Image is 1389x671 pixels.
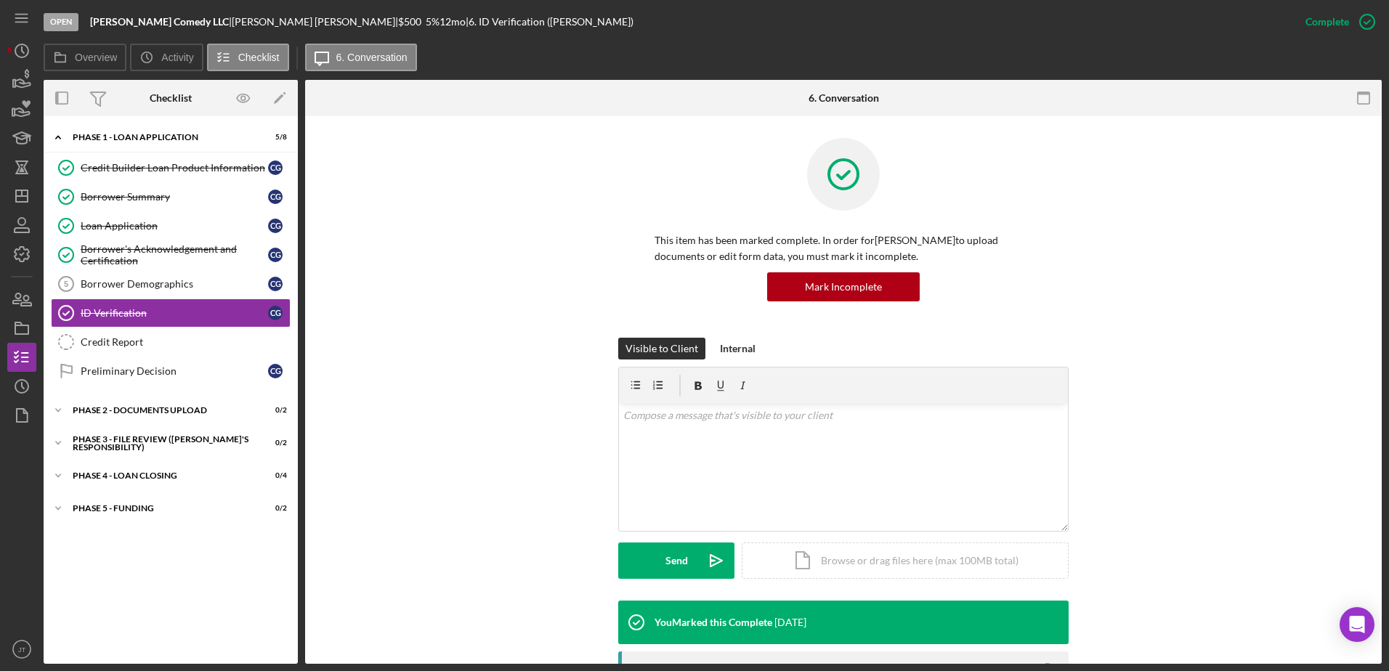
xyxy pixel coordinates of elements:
[73,471,251,480] div: PHASE 4 - LOAN CLOSING
[51,357,291,386] a: Preliminary DecisionCG
[618,338,705,359] button: Visible to Client
[51,269,291,298] a: 5Borrower DemographicsCG
[268,190,283,204] div: C G
[336,52,408,63] label: 6. Conversation
[232,16,398,28] div: [PERSON_NAME] [PERSON_NAME] |
[73,133,251,142] div: Phase 1 - Loan Application
[150,92,192,104] div: Checklist
[466,16,633,28] div: | 6. ID Verification ([PERSON_NAME])
[161,52,193,63] label: Activity
[261,439,287,447] div: 0 / 2
[81,220,268,232] div: Loan Application
[268,248,283,262] div: C G
[625,338,698,359] div: Visible to Client
[44,44,126,71] button: Overview
[44,13,78,31] div: Open
[90,16,232,28] div: |
[268,364,283,378] div: C G
[268,277,283,291] div: C G
[261,504,287,513] div: 0 / 2
[261,133,287,142] div: 5 / 8
[64,280,68,288] tspan: 5
[618,542,734,579] button: Send
[440,16,466,28] div: 12 mo
[398,15,421,28] span: $500
[655,232,1032,265] p: This item has been marked complete. In order for [PERSON_NAME] to upload documents or edit form d...
[1340,607,1374,642] div: Open Intercom Messenger
[665,542,688,579] div: Send
[51,240,291,269] a: Borrower's Acknowledgement and CertificationCG
[51,328,291,357] a: Credit Report
[90,15,229,28] b: [PERSON_NAME] Comedy LLC
[51,211,291,240] a: Loan ApplicationCG
[81,162,268,174] div: Credit Builder Loan Product Information
[81,191,268,203] div: Borrower Summary
[809,92,879,104] div: 6. Conversation
[7,635,36,664] button: JT
[81,365,268,377] div: Preliminary Decision
[268,160,283,175] div: C G
[81,278,268,290] div: Borrower Demographics
[51,182,291,211] a: Borrower SummaryCG
[130,44,203,71] button: Activity
[268,219,283,233] div: C G
[720,338,756,359] div: Internal
[1291,7,1382,36] button: Complete
[75,52,117,63] label: Overview
[713,338,763,359] button: Internal
[73,504,251,513] div: Phase 5 - Funding
[18,646,26,654] text: JT
[1305,7,1349,36] div: Complete
[261,471,287,480] div: 0 / 4
[305,44,417,71] button: 6. Conversation
[774,617,806,628] time: 2025-08-20 19:21
[261,406,287,415] div: 0 / 2
[73,406,251,415] div: Phase 2 - DOCUMENTS UPLOAD
[767,272,920,301] button: Mark Incomplete
[268,306,283,320] div: C G
[73,435,251,452] div: PHASE 3 - FILE REVIEW ([PERSON_NAME]'s Responsibility)
[51,298,291,328] a: ID VerificationCG
[426,16,440,28] div: 5 %
[238,52,280,63] label: Checklist
[81,243,268,267] div: Borrower's Acknowledgement and Certification
[81,307,268,319] div: ID Verification
[51,153,291,182] a: Credit Builder Loan Product InformationCG
[805,272,882,301] div: Mark Incomplete
[81,336,290,348] div: Credit Report
[655,617,772,628] div: You Marked this Complete
[207,44,289,71] button: Checklist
